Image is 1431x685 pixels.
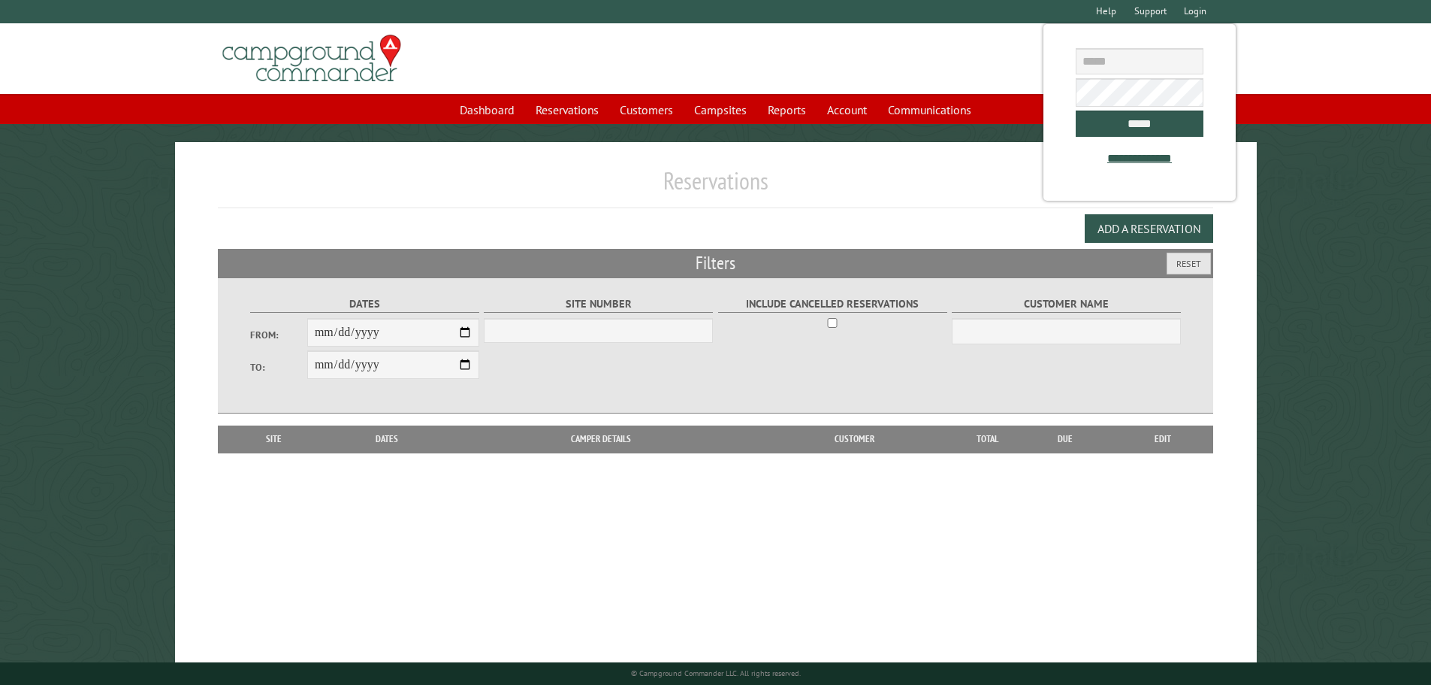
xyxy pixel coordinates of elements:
[451,95,524,124] a: Dashboard
[250,296,479,313] label: Dates
[685,95,756,124] a: Campsites
[451,426,750,453] th: Camper Details
[218,166,1214,208] h1: Reservations
[879,95,980,124] a: Communications
[952,296,1181,313] label: Customer Name
[1018,426,1112,453] th: Due
[250,360,307,374] label: To:
[1112,426,1214,453] th: Edit
[225,426,323,453] th: Site
[218,29,406,88] img: Campground Commander
[718,296,947,313] label: Include Cancelled Reservations
[1085,214,1213,243] button: Add a Reservation
[958,426,1018,453] th: Total
[527,95,608,124] a: Reservations
[611,95,682,124] a: Customers
[631,668,801,678] small: © Campground Commander LLC. All rights reserved.
[250,328,307,342] label: From:
[750,426,958,453] th: Customer
[818,95,876,124] a: Account
[1167,253,1211,274] button: Reset
[218,249,1214,277] h2: Filters
[323,426,451,453] th: Dates
[759,95,815,124] a: Reports
[484,296,713,313] label: Site Number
